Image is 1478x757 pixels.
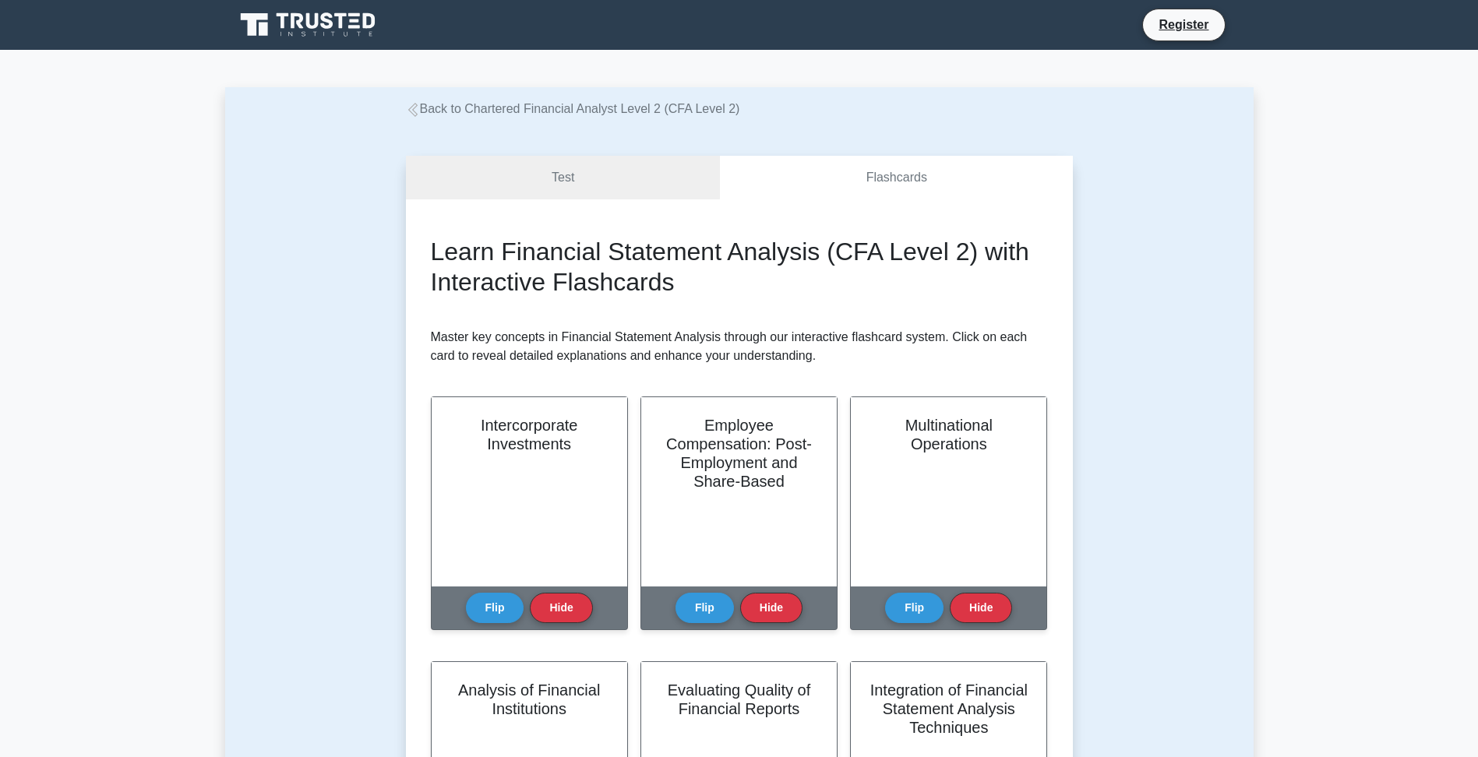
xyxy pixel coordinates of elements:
button: Flip [676,593,734,623]
button: Hide [740,593,802,623]
a: Test [406,156,721,200]
p: Master key concepts in Financial Statement Analysis through our interactive flashcard system. Cli... [431,328,1048,365]
a: Register [1149,15,1218,34]
button: Hide [950,593,1012,623]
h2: Intercorporate Investments [450,416,608,453]
button: Flip [885,593,944,623]
h2: Learn Financial Statement Analysis (CFA Level 2) with Interactive Flashcards [431,237,1048,297]
a: Flashcards [720,156,1072,200]
button: Flip [466,593,524,623]
h2: Analysis of Financial Institutions [450,681,608,718]
h2: Multinational Operations [870,416,1028,453]
button: Hide [530,593,592,623]
h2: Evaluating Quality of Financial Reports [660,681,818,718]
a: Back to Chartered Financial Analyst Level 2 (CFA Level 2) [406,102,740,115]
h2: Integration of Financial Statement Analysis Techniques [870,681,1028,737]
h2: Employee Compensation: Post-Employment and Share-Based [660,416,818,491]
